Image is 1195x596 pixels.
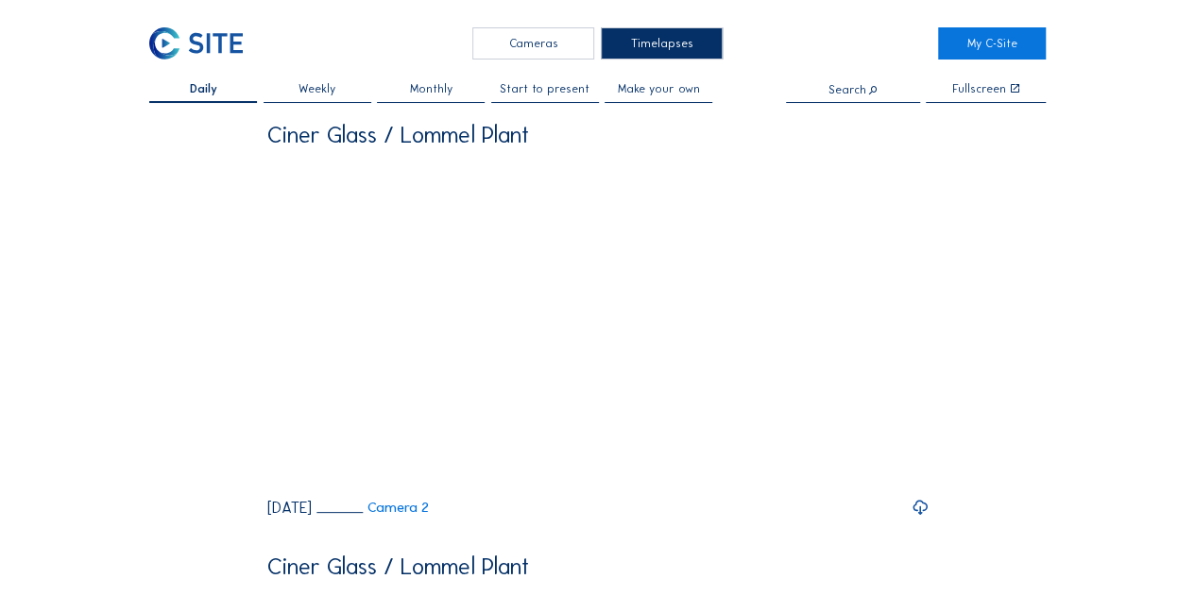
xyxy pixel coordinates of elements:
[316,501,429,515] a: Camera 2
[299,83,335,94] span: Weekly
[267,555,529,579] div: Ciner Glass / Lommel Plant
[149,27,257,59] a: C-SITE Logo
[149,27,243,59] img: C-SITE Logo
[267,124,529,147] div: Ciner Glass / Lommel Plant
[500,83,589,94] span: Start to present
[190,83,217,94] span: Daily
[601,27,723,59] div: Timelapses
[472,27,594,59] div: Cameras
[938,27,1046,59] a: My C-Site
[267,501,312,516] div: [DATE]
[410,83,452,94] span: Monthly
[618,83,700,94] span: Make your own
[267,158,929,488] video: Your browser does not support the video tag.
[952,83,1006,94] div: Fullscreen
